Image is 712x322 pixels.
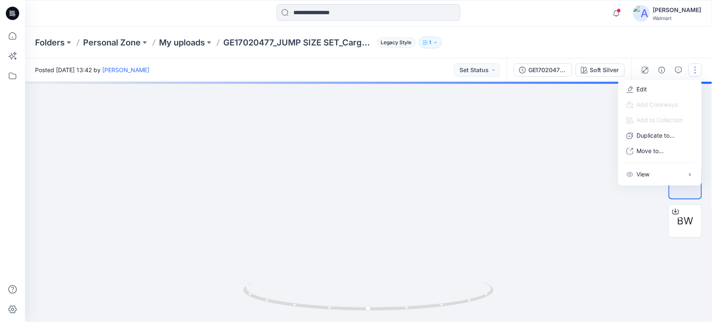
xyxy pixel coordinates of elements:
button: Details [655,63,669,77]
p: Move to... [637,147,664,156]
div: Soft Silver [590,65,619,75]
p: 1 [429,38,432,47]
span: Legacy Style [377,38,416,48]
a: Personal Zone [83,37,141,48]
button: GE17020477_GE Cargo Short [514,63,572,77]
p: View [637,170,650,179]
a: Edit [637,85,647,94]
button: 1 [419,37,442,48]
span: Posted [DATE] 13:42 by [35,65,149,74]
button: Legacy Style [374,37,416,48]
button: Soft Silver [576,63,625,77]
div: GE17020477_GE Cargo Short [528,65,567,75]
a: My uploads [159,37,205,48]
img: avatar [633,5,650,22]
div: Walmart [653,15,702,21]
span: BW [677,214,694,229]
div: [PERSON_NAME] [653,5,702,15]
p: Duplicate to... [637,131,675,140]
a: [PERSON_NAME] [102,66,149,73]
p: GE17020477_JUMP SIZE SET_Cargo Short [223,37,374,48]
a: Folders [35,37,65,48]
